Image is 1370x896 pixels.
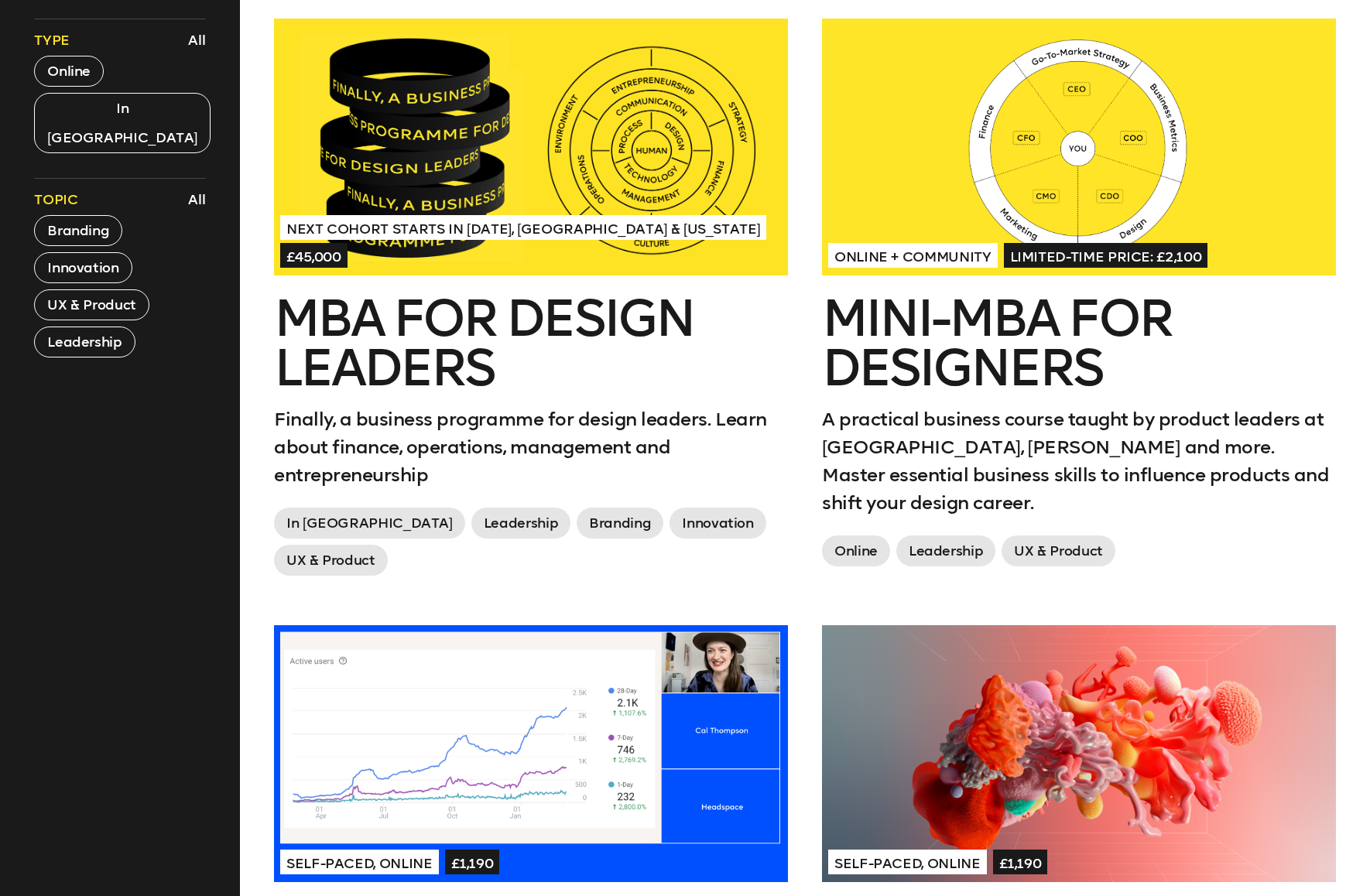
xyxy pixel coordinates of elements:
h2: Mini-MBA for Designers [822,294,1336,393]
span: UX & Product [1002,535,1115,566]
button: UX & Product [34,289,149,320]
span: Branding [577,508,663,539]
span: In [GEOGRAPHIC_DATA] [274,508,465,539]
button: All [184,27,210,53]
span: Limited-time price: £2,100 [1004,243,1208,268]
p: A practical business course taught by product leaders at [GEOGRAPHIC_DATA], [PERSON_NAME] and mor... [822,405,1336,517]
a: Online + CommunityLimited-time price: £2,100Mini-MBA for DesignersA practical business course tau... [822,19,1336,573]
button: Innovation [34,252,132,283]
button: In [GEOGRAPHIC_DATA] [34,93,211,153]
span: Type [34,31,70,50]
span: Online [822,535,890,566]
span: Self-paced, Online [828,850,987,874]
span: Innovation [670,508,765,539]
span: Online + Community [828,243,998,268]
button: Online [34,56,104,87]
span: Next Cohort Starts in [DATE], [GEOGRAPHIC_DATA] & [US_STATE] [280,215,766,240]
h2: MBA for Design Leaders [274,294,788,393]
button: Leadership [34,327,135,357]
span: £1,190 [445,850,500,874]
span: Topic [34,190,77,209]
button: Branding [34,215,122,246]
span: Leadership [896,535,995,566]
span: UX & Product [274,545,388,576]
a: Next Cohort Starts in [DATE], [GEOGRAPHIC_DATA] & [US_STATE]£45,000MBA for Design LeadersFinally,... [274,19,788,582]
button: All [184,186,210,213]
span: Self-paced, Online [280,850,439,874]
span: £1,190 [993,850,1048,874]
span: Leadership [471,508,570,539]
p: Finally, a business programme for design leaders. Learn about finance, operations, management and... [274,405,788,489]
span: £45,000 [280,243,348,268]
